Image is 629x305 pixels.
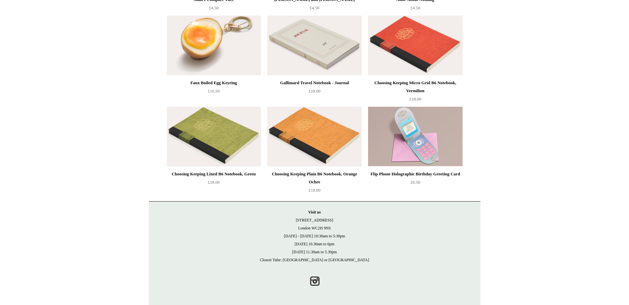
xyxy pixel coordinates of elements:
[156,208,474,264] p: [STREET_ADDRESS] London WC2H 9NS [DATE] - [DATE] 10:30am to 5:30pm [DATE] 10.30am to 6pm [DATE] 1...
[209,5,219,10] span: £4.50
[168,79,259,87] div: Faux Boiled Egg Keyring
[267,170,361,197] a: Choosing Keeping Plain B6 Notebook, Orange Ochre £18.00
[368,107,462,166] img: Flip Phone Holographic Birthday Greeting Card
[368,107,462,166] a: Flip Phone Holographic Birthday Greeting Card Flip Phone Holographic Birthday Greeting Card
[267,16,361,75] a: Gallimard Travel Notebook - Journal Gallimard Travel Notebook - Journal
[167,170,261,197] a: Choosing Keeping Lined B6 Notebook, Green £18.00
[269,79,360,87] div: Gallimard Travel Notebook - Journal
[370,79,461,95] div: Choosing Keeping Micro Grid B6 Notebook, Vermilion
[307,274,322,288] a: Instagram
[308,210,321,214] strong: Visit us
[368,79,462,106] a: Choosing Keeping Micro Grid B6 Notebook, Vermilion £18.00
[167,16,261,75] img: Faux Boiled Egg Keyring
[208,180,220,185] span: £18.00
[309,89,321,93] span: £18.00
[168,170,259,178] div: Choosing Keeping Lined B6 Notebook, Green
[269,170,360,186] div: Choosing Keeping Plain B6 Notebook, Orange Ochre
[370,170,461,178] div: Flip Phone Holographic Birthday Greeting Card
[267,107,361,166] img: Choosing Keeping Plain B6 Notebook, Orange Ochre
[368,170,462,197] a: Flip Phone Holographic Birthday Greeting Card £6.50
[267,79,361,106] a: Gallimard Travel Notebook - Journal £18.00
[309,188,321,193] span: £18.00
[409,96,421,101] span: £18.00
[167,107,261,166] img: Choosing Keeping Lined B6 Notebook, Green
[368,16,462,75] img: Choosing Keeping Micro Grid B6 Notebook, Vermilion
[267,107,361,166] a: Choosing Keeping Plain B6 Notebook, Orange Ochre Choosing Keeping Plain B6 Notebook, Orange Ochre
[410,180,420,185] span: £6.50
[267,16,361,75] img: Gallimard Travel Notebook - Journal
[208,89,220,93] span: £16.50
[310,5,319,10] span: £4.50
[167,107,261,166] a: Choosing Keeping Lined B6 Notebook, Green Choosing Keeping Lined B6 Notebook, Green
[167,79,261,106] a: Faux Boiled Egg Keyring £16.50
[167,16,261,75] a: Faux Boiled Egg Keyring Faux Boiled Egg Keyring
[368,16,462,75] a: Choosing Keeping Micro Grid B6 Notebook, Vermilion Choosing Keeping Micro Grid B6 Notebook, Vermi...
[410,5,420,10] span: £4.50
